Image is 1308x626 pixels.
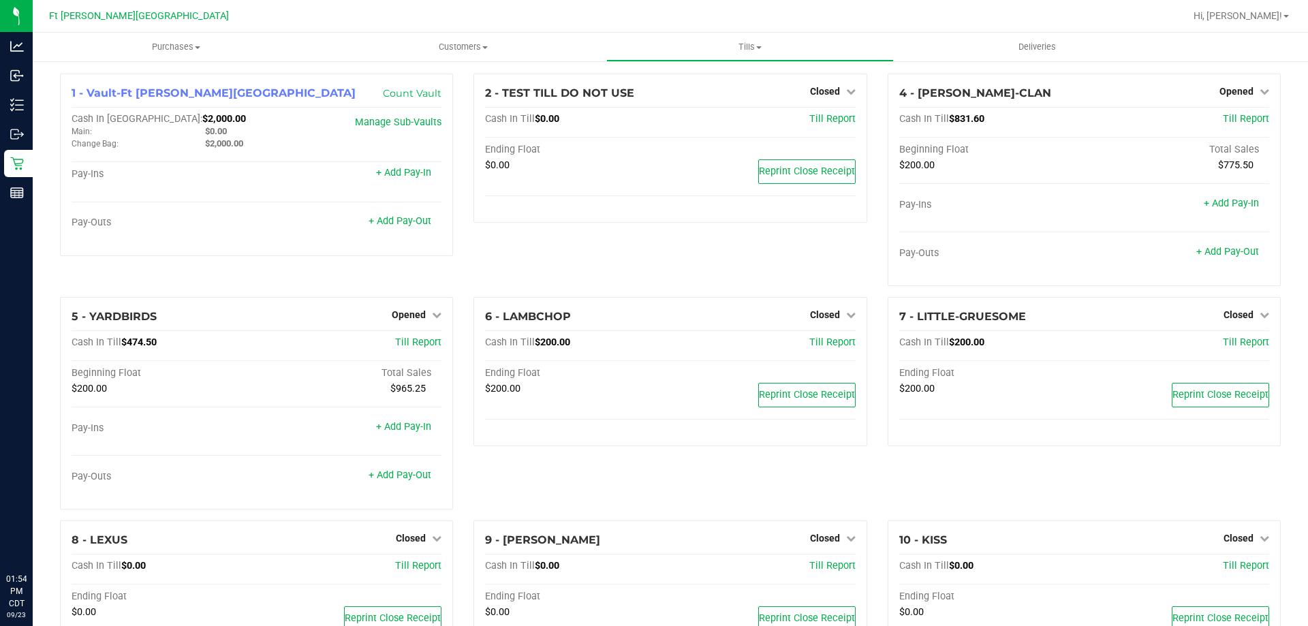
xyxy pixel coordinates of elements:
span: Cash In Till [485,560,535,572]
span: 2 - TEST TILL DO NOT USE [485,87,634,99]
span: Opened [1219,86,1253,97]
span: Main: [72,127,92,136]
a: Till Report [1223,113,1269,125]
a: + Add Pay-Out [369,469,431,481]
div: Total Sales [1084,144,1269,156]
span: $200.00 [949,337,984,348]
a: + Add Pay-In [376,421,431,433]
inline-svg: Outbound [10,127,24,141]
span: $0.00 [535,113,559,125]
span: Change Bag: [72,139,119,148]
a: Till Report [395,560,441,572]
div: Pay-Ins [72,422,257,435]
span: $200.00 [899,383,935,394]
div: Beginning Float [899,144,1085,156]
div: Pay-Outs [72,217,257,229]
a: Till Report [1223,560,1269,572]
span: $474.50 [121,337,157,348]
span: $0.00 [121,560,146,572]
span: Cash In Till [485,337,535,348]
div: Pay-Outs [899,247,1085,260]
span: $200.00 [535,337,570,348]
a: + Add Pay-In [1204,198,1259,209]
a: Till Report [1223,337,1269,348]
span: Reprint Close Receipt [1172,612,1268,624]
button: Reprint Close Receipt [1172,383,1269,407]
span: $0.00 [485,606,510,618]
span: Closed [810,533,840,544]
div: Ending Float [72,591,257,603]
a: + Add Pay-Out [369,215,431,227]
p: 01:54 PM CDT [6,573,27,610]
inline-svg: Analytics [10,40,24,53]
span: Purchases [33,41,320,53]
span: Reprint Close Receipt [1172,389,1268,401]
span: $2,000.00 [205,138,243,148]
a: + Add Pay-Out [1196,246,1259,257]
div: Pay-Ins [899,199,1085,211]
div: Beginning Float [72,367,257,379]
span: Tills [607,41,892,53]
iframe: Resource center [14,517,54,558]
span: 10 - KISS [899,533,947,546]
span: Closed [396,533,426,544]
div: Pay-Outs [72,471,257,483]
span: 7 - LITTLE-GRUESOME [899,310,1026,323]
inline-svg: Inbound [10,69,24,82]
span: 4 - [PERSON_NAME]-CLAN [899,87,1051,99]
button: Reprint Close Receipt [758,383,856,407]
span: $0.00 [899,606,924,618]
div: Pay-Ins [72,168,257,181]
a: Customers [320,33,606,61]
span: $0.00 [72,606,96,618]
span: $0.00 [535,560,559,572]
span: Opened [392,309,426,320]
span: Closed [810,309,840,320]
a: Tills [606,33,893,61]
span: $0.00 [485,159,510,171]
span: Deliveries [1000,41,1074,53]
inline-svg: Reports [10,186,24,200]
span: $0.00 [949,560,974,572]
a: Till Report [809,113,856,125]
span: $831.60 [949,113,984,125]
span: Customers [320,41,606,53]
div: Ending Float [899,591,1085,603]
span: Cash In Till [72,560,121,572]
span: 6 - LAMBCHOP [485,310,571,323]
span: Till Report [395,337,441,348]
span: $0.00 [205,126,227,136]
span: Till Report [809,337,856,348]
inline-svg: Inventory [10,98,24,112]
div: Ending Float [899,367,1085,379]
a: + Add Pay-In [376,167,431,178]
span: $200.00 [485,383,520,394]
span: Closed [1224,533,1253,544]
span: Cash In Till [485,113,535,125]
span: $200.00 [72,383,107,394]
span: Cash In Till [899,113,949,125]
span: Cash In Till [899,337,949,348]
span: $200.00 [899,159,935,171]
a: Till Report [809,560,856,572]
inline-svg: Retail [10,157,24,170]
div: Ending Float [485,591,670,603]
a: Deliveries [894,33,1181,61]
span: Cash In Till [72,337,121,348]
span: 1 - Vault-Ft [PERSON_NAME][GEOGRAPHIC_DATA] [72,87,356,99]
span: 9 - [PERSON_NAME] [485,533,600,546]
div: Ending Float [485,144,670,156]
span: $965.25 [390,383,426,394]
a: Manage Sub-Vaults [355,116,441,128]
span: Reprint Close Receipt [345,612,441,624]
span: Reprint Close Receipt [759,389,855,401]
span: Reprint Close Receipt [759,166,855,177]
span: Closed [810,86,840,97]
span: Hi, [PERSON_NAME]! [1194,10,1282,21]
